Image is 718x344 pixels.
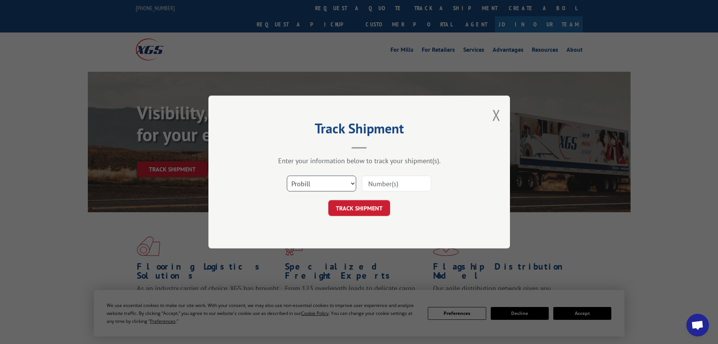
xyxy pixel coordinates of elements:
[492,105,501,125] button: Close modal
[246,123,472,137] h2: Track Shipment
[328,200,390,216] button: TRACK SHIPMENT
[686,314,709,336] div: Open chat
[362,176,431,191] input: Number(s)
[246,156,472,165] div: Enter your information below to track your shipment(s).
